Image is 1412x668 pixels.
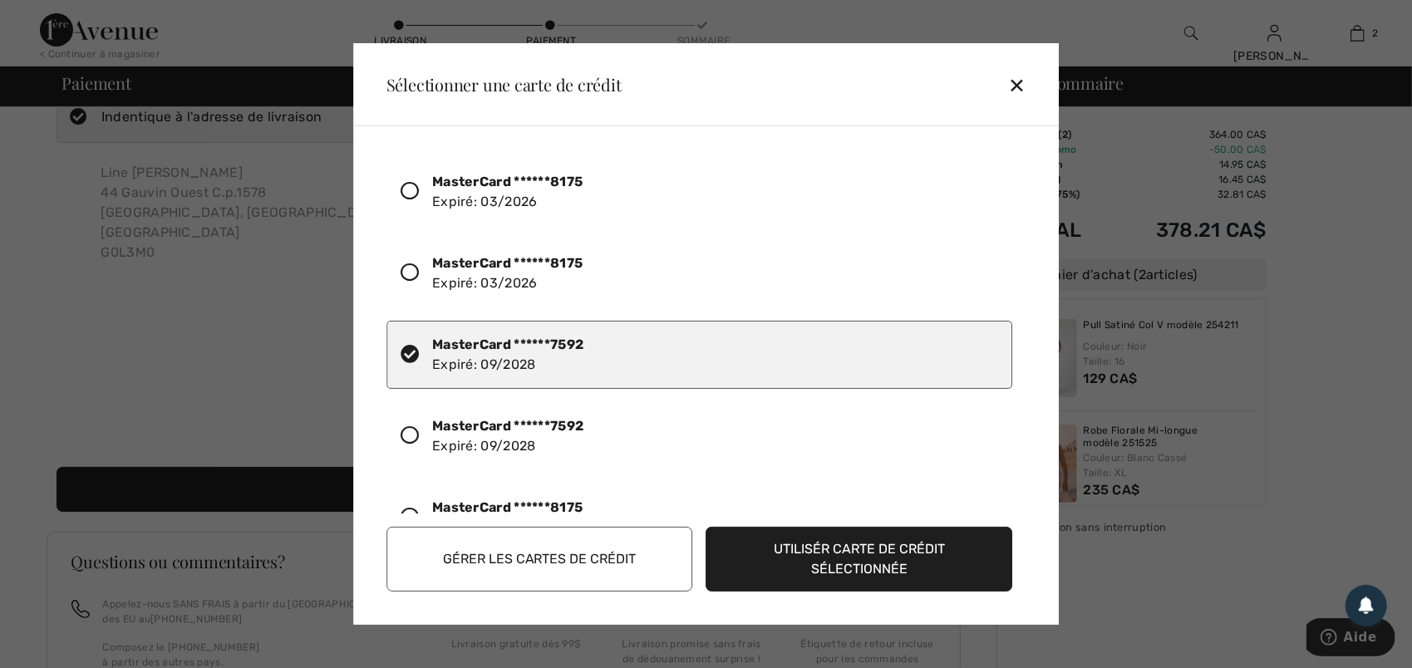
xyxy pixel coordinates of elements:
div: Expiré: 09/2028 [432,335,583,375]
span: Aide [37,12,71,27]
button: Utilisér carte de crédit sélectionnée [706,527,1013,592]
div: Expiré: 03/2026 [432,253,583,293]
div: ✕ [1008,67,1039,102]
div: Expiré: 03/2026 [432,498,583,538]
button: Gérer les cartes de crédit [386,527,693,592]
div: Sélectionner une carte de crédit [373,76,622,93]
div: Expiré: 03/2026 [432,172,583,212]
div: Expiré: 09/2028 [432,416,583,456]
